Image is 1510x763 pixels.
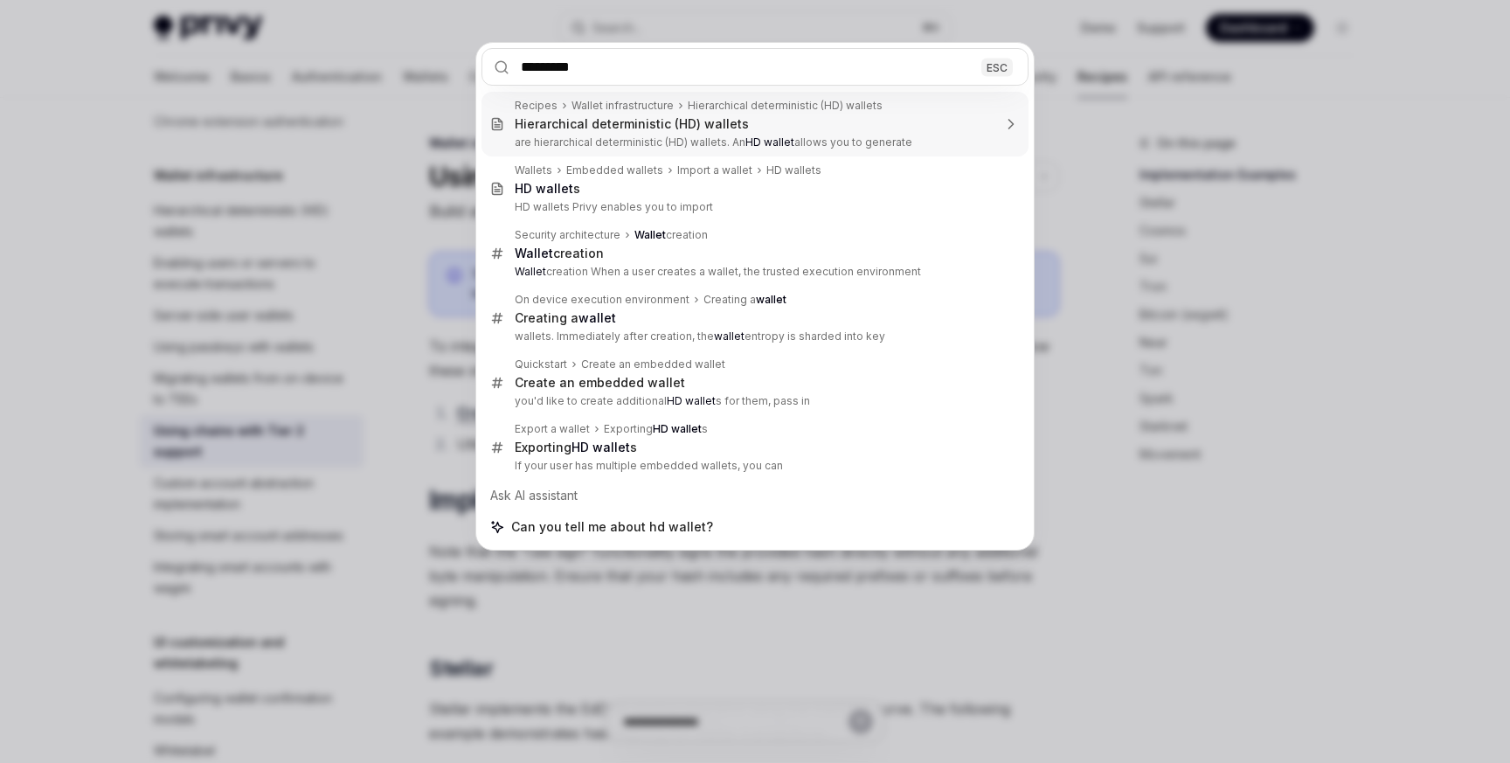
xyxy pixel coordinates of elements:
div: Create an embedded wallet [581,357,725,371]
p: creation When a user creates a wallet, the trusted execution environment [515,265,992,279]
div: s [515,181,580,197]
div: On device execution environment [515,293,689,307]
b: wallet [714,329,745,343]
div: Wallets [515,163,552,177]
div: Security architecture [515,228,620,242]
div: Wallet infrastructure [571,99,674,113]
b: wallet [756,293,786,306]
p: are hierarchical deterministic (HD) wallets. An allows you to generate [515,135,992,149]
p: you'd like to create additional s for them, pass in [515,394,992,408]
b: Wallet [515,265,546,278]
div: Ask AI assistant [481,480,1029,511]
p: HD wallets Privy enables you to import [515,200,992,214]
div: Exporting s [515,440,637,455]
b: HD wallet [745,135,794,149]
div: Recipes [515,99,558,113]
b: HD wallet [515,181,573,196]
b: HD wallet [571,440,630,454]
p: If your user has multiple embedded wallets, you can [515,459,992,473]
div: Exporting s [604,422,708,436]
b: wallet [578,310,616,325]
b: Wallet [515,246,553,260]
div: Import a wallet [677,163,752,177]
div: Embedded wallets [566,163,663,177]
p: wallets. Immediately after creation, the entropy is sharded into key [515,329,992,343]
div: creation [634,228,708,242]
span: Can you tell me about hd wallet? [511,518,713,536]
div: Hierarchical deterministic (HD) wallets [688,99,883,113]
b: HD wallet [653,422,702,435]
div: creation [515,246,604,261]
div: ESC [981,58,1013,76]
div: HD wallets [766,163,821,177]
div: Create an embedded wallet [515,375,685,391]
div: Hierarchical deterministic (HD) wallets [515,116,749,132]
b: HD wallet [667,394,716,407]
b: Wallet [634,228,666,241]
div: Export a wallet [515,422,590,436]
div: Creating a [703,293,786,307]
div: Quickstart [515,357,567,371]
div: Creating a [515,310,616,326]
